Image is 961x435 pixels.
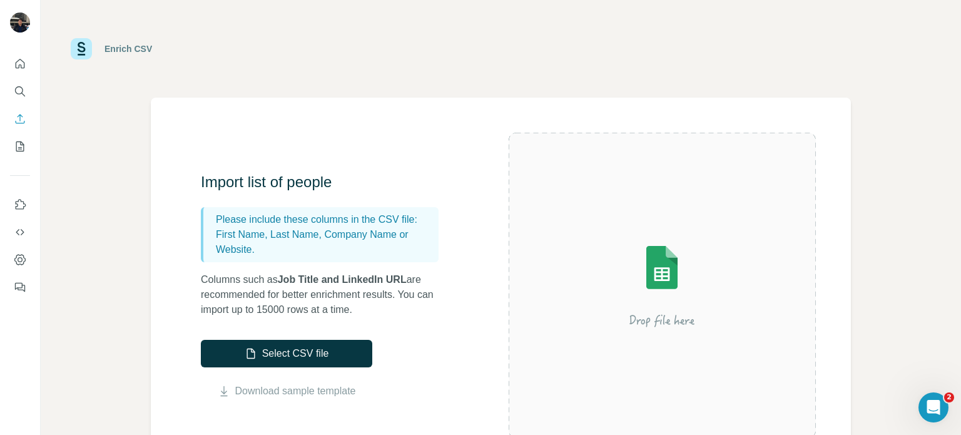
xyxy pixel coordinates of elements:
[216,227,434,257] p: First Name, Last Name, Company Name or Website.
[201,384,372,399] button: Download sample template
[201,172,451,192] h3: Import list of people
[549,210,775,361] img: Surfe Illustration - Drop file here or select below
[10,193,30,216] button: Use Surfe on LinkedIn
[10,80,30,103] button: Search
[71,38,92,59] img: Surfe Logo
[944,392,954,402] span: 2
[10,276,30,299] button: Feedback
[10,221,30,243] button: Use Surfe API
[104,43,152,55] div: Enrich CSV
[10,248,30,271] button: Dashboard
[216,212,434,227] p: Please include these columns in the CSV file:
[10,13,30,33] img: Avatar
[10,53,30,75] button: Quick start
[278,274,407,285] span: Job Title and LinkedIn URL
[918,392,948,422] iframe: Intercom live chat
[10,135,30,158] button: My lists
[201,340,372,367] button: Select CSV file
[10,108,30,130] button: Enrich CSV
[235,384,356,399] a: Download sample template
[201,272,451,317] p: Columns such as are recommended for better enrichment results. You can import up to 15000 rows at...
